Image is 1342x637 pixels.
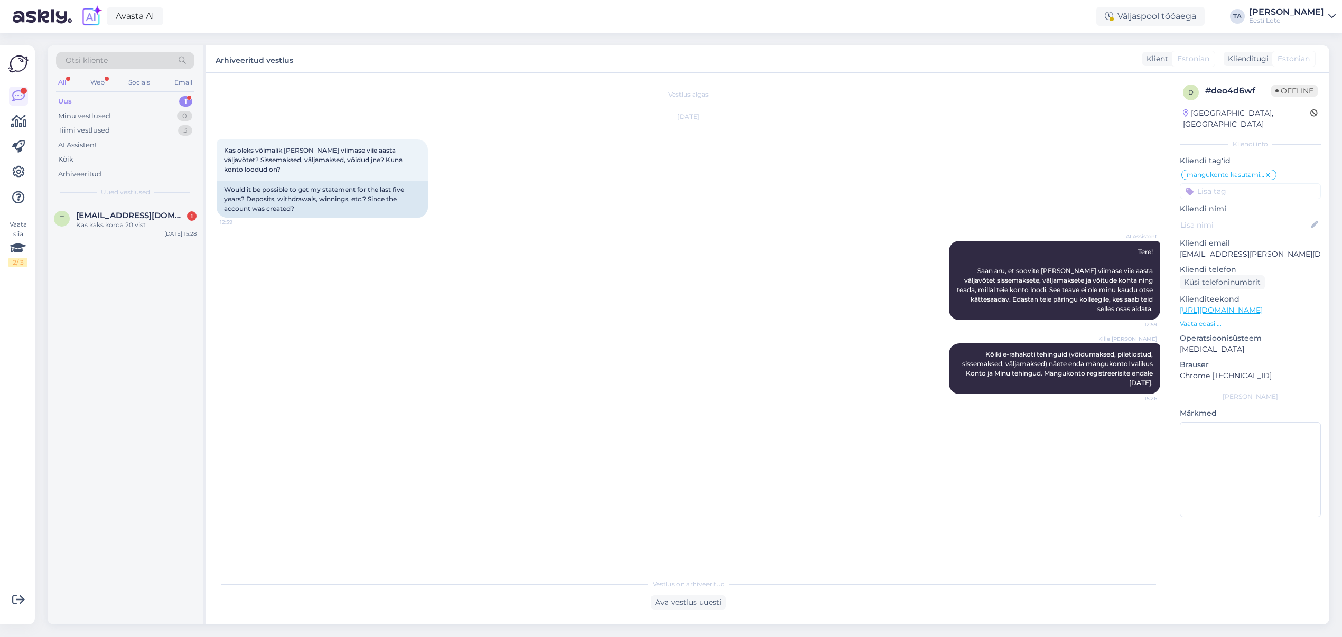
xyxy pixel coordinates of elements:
[1180,370,1321,381] p: Chrome [TECHNICAL_ID]
[126,76,152,89] div: Socials
[957,248,1154,313] span: Tere! Saan aru, et soovite [PERSON_NAME] viimase viie aasta väljavõtet sissemaksete, väljamaksete...
[1117,395,1157,402] span: 15:26
[66,55,108,66] span: Otsi kliente
[1188,88,1194,96] span: d
[1096,7,1205,26] div: Väljaspool tööaega
[1180,219,1309,231] input: Lisa nimi
[1180,203,1321,214] p: Kliendi nimi
[60,214,64,222] span: T
[1249,8,1336,25] a: [PERSON_NAME]Eesti Loto
[58,111,110,121] div: Minu vestlused
[76,211,186,220] span: Targutaja.222@gmail.com
[8,258,27,267] div: 2 / 3
[1180,249,1321,260] p: [EMAIL_ADDRESS][PERSON_NAME][DOMAIN_NAME]
[1142,53,1168,64] div: Klient
[1187,172,1264,178] span: mängukonto kasutamine
[1180,238,1321,249] p: Kliendi email
[58,125,110,136] div: Tiimi vestlused
[1230,9,1245,24] div: TA
[76,220,197,230] div: Kas kaks korda 20 vist
[1180,333,1321,344] p: Operatsioonisüsteem
[1249,8,1324,16] div: [PERSON_NAME]
[178,125,192,136] div: 3
[1180,139,1321,149] div: Kliendi info
[216,52,293,66] label: Arhiveeritud vestlus
[56,76,68,89] div: All
[217,90,1160,99] div: Vestlus algas
[164,230,197,238] div: [DATE] 15:28
[1180,183,1321,199] input: Lisa tag
[1180,319,1321,329] p: Vaata edasi ...
[1117,321,1157,329] span: 12:59
[651,595,726,610] div: Ava vestlus uuesti
[1180,264,1321,275] p: Kliendi telefon
[107,7,163,25] a: Avasta AI
[58,140,97,151] div: AI Assistent
[224,146,404,173] span: Kas oleks võimalik [PERSON_NAME] viimase viie aasta väljavõtet? Sissemaksed, väljamaksed, võidud ...
[8,54,29,74] img: Askly Logo
[8,220,27,267] div: Vaata siia
[80,5,102,27] img: explore-ai
[1180,408,1321,419] p: Märkmed
[653,579,725,589] span: Vestlus on arhiveeritud
[220,218,259,226] span: 12:59
[1278,53,1310,64] span: Estonian
[1180,275,1265,289] div: Küsi telefoninumbrit
[217,181,428,218] div: Would it be possible to get my statement for the last five years? Deposits, withdrawals, winnings...
[1249,16,1324,25] div: Eesti Loto
[58,169,101,180] div: Arhiveeritud
[1271,85,1318,97] span: Offline
[88,76,107,89] div: Web
[1205,85,1271,97] div: # deo4d6wf
[177,111,192,121] div: 0
[179,96,192,107] div: 1
[58,154,73,165] div: Kõik
[1180,294,1321,305] p: Klienditeekond
[1180,344,1321,355] p: [MEDICAL_DATA]
[962,350,1154,387] span: Kõiki e-rahakoti tehinguid (võidumaksed, piletiostud, sissemaksed, väljamaksed) näete enda mänguk...
[1180,305,1263,315] a: [URL][DOMAIN_NAME]
[1180,359,1321,370] p: Brauser
[1183,108,1310,130] div: [GEOGRAPHIC_DATA], [GEOGRAPHIC_DATA]
[1098,335,1157,343] span: Kille [PERSON_NAME]
[101,188,150,197] span: Uued vestlused
[172,76,194,89] div: Email
[217,112,1160,121] div: [DATE]
[187,211,197,221] div: 1
[1180,392,1321,401] div: [PERSON_NAME]
[1117,232,1157,240] span: AI Assistent
[1180,155,1321,166] p: Kliendi tag'id
[1177,53,1209,64] span: Estonian
[58,96,72,107] div: Uus
[1224,53,1269,64] div: Klienditugi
